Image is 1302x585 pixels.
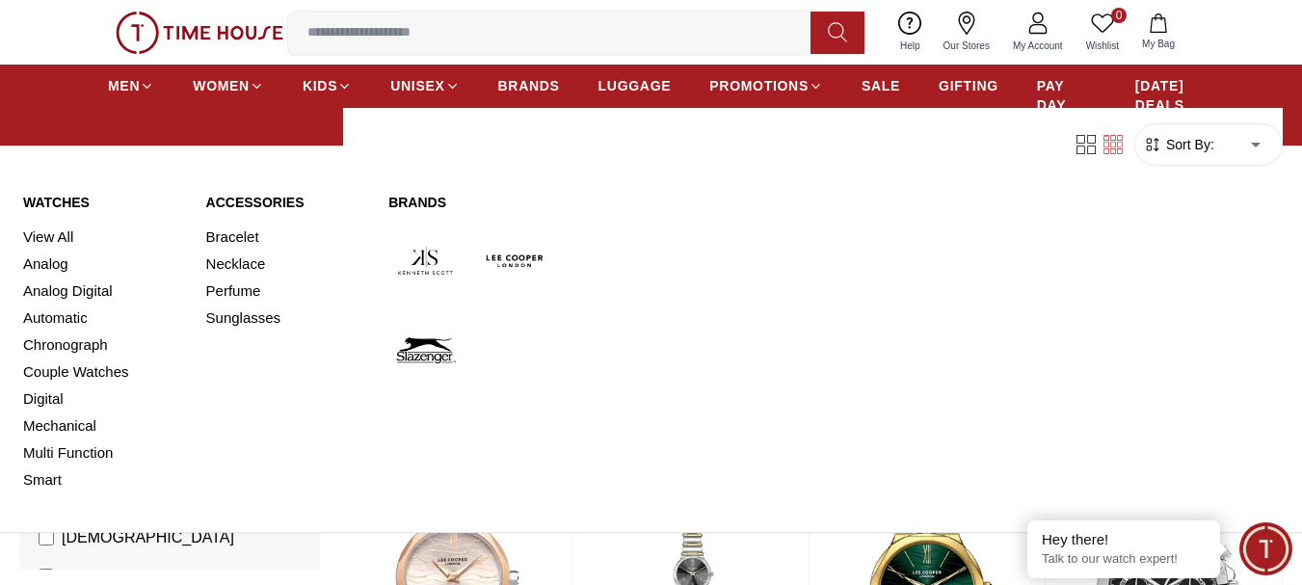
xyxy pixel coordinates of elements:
span: UNISEX [390,76,444,95]
a: Accessories [206,193,366,212]
a: PAY DAY SALE [1037,68,1097,142]
a: PROMOTIONS [709,68,823,103]
a: Smart [23,466,183,493]
p: Talk to our watch expert! [1042,551,1206,568]
a: MEN [108,68,154,103]
a: Automatic [23,305,183,332]
a: WOMEN [193,68,264,103]
span: [DATE] DEALS [1135,76,1194,115]
span: [DEMOGRAPHIC_DATA] [62,526,234,549]
img: Tornado [656,224,731,298]
div: Hey there! [1042,530,1206,549]
a: LUGGAGE [598,68,672,103]
img: Quantum [568,224,642,298]
a: Necklace [206,251,366,278]
button: My Bag [1130,10,1186,55]
a: Perfume [206,278,366,305]
img: Lee Cooper [478,224,552,298]
a: Help [889,8,932,57]
a: Mechanical [23,412,183,439]
span: GIFTING [939,76,998,95]
span: Sort By: [1162,135,1214,154]
a: GIFTING [939,68,998,103]
a: Brands [388,193,731,212]
img: Kenneth Scott [388,224,463,298]
input: [DEMOGRAPHIC_DATA] [39,530,54,545]
span: MEN [108,76,140,95]
a: Couple Watches [23,359,183,386]
span: My Account [1005,39,1071,53]
button: Sort By: [1143,135,1214,154]
a: View All [23,224,183,251]
span: 0 [1111,8,1127,23]
img: ... [116,12,283,54]
span: My Bag [1134,37,1182,51]
a: Bracelet [206,224,366,251]
a: 0Wishlist [1075,8,1130,57]
span: PROMOTIONS [709,76,809,95]
span: LUGGAGE [598,76,672,95]
a: BRANDS [498,68,560,103]
a: [DATE] DEALS [1135,68,1194,122]
a: Analog [23,251,183,278]
a: SALE [862,68,900,103]
span: Wishlist [1078,39,1127,53]
a: Analog Digital [23,278,183,305]
a: Our Stores [932,8,1001,57]
a: Sunglasses [206,305,366,332]
span: BRANDS [498,76,560,95]
a: KIDS [303,68,352,103]
span: WOMEN [193,76,250,95]
span: KIDS [303,76,337,95]
input: Tornado [39,569,54,584]
span: PAY DAY SALE [1037,76,1097,134]
a: Digital [23,386,183,412]
a: Watches [23,193,183,212]
a: Multi Function [23,439,183,466]
a: Chronograph [23,332,183,359]
span: Our Stores [936,39,997,53]
a: UNISEX [390,68,459,103]
span: SALE [862,76,900,95]
span: Help [892,39,928,53]
div: Chat Widget [1239,522,1292,575]
img: Slazenger [388,313,463,387]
